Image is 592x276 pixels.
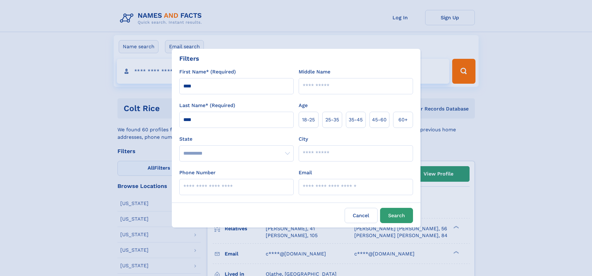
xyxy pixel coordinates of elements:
label: Age [299,102,308,109]
span: 25‑35 [325,116,339,124]
label: City [299,135,308,143]
label: Middle Name [299,68,330,76]
span: 18‑25 [302,116,315,124]
label: Last Name* (Required) [179,102,235,109]
label: State [179,135,294,143]
span: 60+ [398,116,408,124]
span: 35‑45 [349,116,363,124]
label: Phone Number [179,169,216,176]
label: Email [299,169,312,176]
button: Search [380,208,413,223]
label: First Name* (Required) [179,68,236,76]
label: Cancel [345,208,378,223]
span: 45‑60 [372,116,387,124]
div: Filters [179,54,199,63]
